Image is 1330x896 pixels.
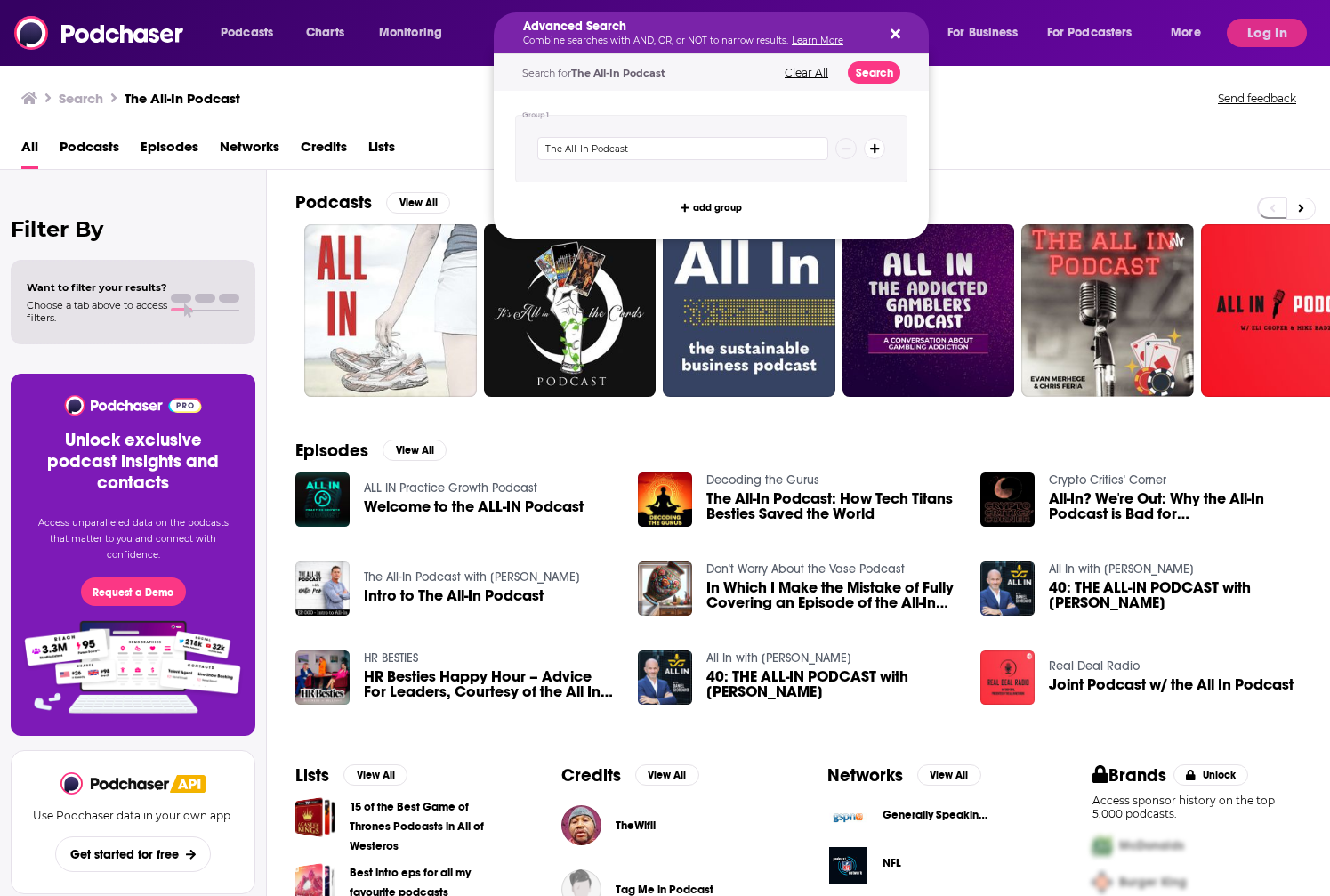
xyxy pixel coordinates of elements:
[295,650,350,705] img: HR Besties Happy Hour – Advice For Leaders, Courtesy of the All In Podcast
[883,808,1093,822] span: Generally Speaking Production Network
[208,19,296,47] button: open menu
[364,588,544,603] a: Intro to The All-In Podcast
[883,856,901,870] span: NFL
[1049,580,1302,610] a: 40: THE ALL-IN PODCAST with Daniel Giordano
[364,650,418,666] a: HR BESTIES
[561,805,601,845] img: TheWifii
[827,764,903,787] h2: Networks
[638,561,692,616] img: In Which I Make the Mistake of Fully Covering an Episode of the All-In Podcast
[1213,91,1302,106] button: Send feedback
[638,650,692,705] img: 40: THE ALL-IN PODCAST with Daniel Giordano
[295,797,335,837] a: 15 of the Best Game of Thrones Podcasts in All of Westeros
[635,764,699,786] button: View All
[980,561,1035,616] img: 40: THE ALL-IN PODCAST with Daniel Giordano
[367,19,465,47] button: open menu
[63,395,203,416] img: Podchaser - Follow, Share and Rate Podcasts
[59,90,103,107] h3: Search
[19,620,247,714] img: Pro Features
[11,216,255,242] h2: Filter By
[220,133,279,169] a: Networks
[827,797,868,838] img: Generally Speaking Production Network logo
[827,845,1036,886] a: NFL logoNFL
[980,472,1035,527] img: All-In? We're Out: Why the All-In Podcast is Bad for America
[827,764,981,787] a: NetworksView All
[779,67,834,79] button: Clear All
[1049,491,1302,521] a: All-In? We're Out: Why the All-In Podcast is Bad for America
[947,20,1018,45] span: For Business
[306,20,344,45] span: Charts
[295,440,368,462] h2: Episodes
[1049,491,1302,521] span: All-In? We're Out: Why the All-In Podcast is Bad for [GEOGRAPHIC_DATA]
[827,845,868,886] img: NFL logo
[1227,19,1307,47] button: Log In
[295,561,350,616] img: Intro to The All-In Podcast
[706,669,959,699] a: 40: THE ALL-IN PODCAST with Daniel Giordano
[60,133,119,169] a: Podcasts
[522,67,665,79] span: Search for
[295,191,450,214] a: PodcastsView All
[1171,20,1201,45] span: More
[295,764,407,787] a: ListsView All
[1119,875,1187,890] span: Burger King
[494,12,929,53] div: Search podcasts, credits, & more...
[561,797,770,854] button: TheWifiiTheWifii
[70,847,179,862] span: Get started for free
[1047,20,1133,45] span: For Podcasters
[706,561,905,577] a: Don't Worry About the Vase Podcast
[1092,794,1302,820] p: Access sponsor history on the top 5,000 podcasts.
[27,281,167,294] span: Want to filter your results?
[295,472,350,527] a: Welcome to the ALL-IN Podcast
[364,499,584,514] a: Welcome to the ALL-IN Podcast
[1049,677,1294,692] a: Joint Podcast w/ the All In Podcast
[827,797,1036,838] button: Generally Speaking Production Network logoGenerally Speaking Production Network
[561,764,699,787] a: CreditsView All
[537,137,828,160] input: Type a keyword or phrase...
[706,472,819,488] a: Decoding the Gurus
[1085,827,1119,864] img: First Pro Logo
[295,440,447,462] a: EpisodesView All
[706,650,851,666] a: All In with Daniel Giordano
[81,577,186,606] button: Request a Demo
[294,19,355,47] a: Charts
[21,133,38,169] a: All
[980,650,1035,705] img: Joint Podcast w/ the All In Podcast
[1158,19,1223,47] button: open menu
[848,61,900,84] button: Search
[14,16,185,50] img: Podchaser - Follow, Share and Rate Podcasts
[917,764,981,786] button: View All
[301,133,347,169] a: Credits
[706,580,959,610] span: In Which I Make the Mistake of Fully Covering an Episode of the All-In Podcast
[1049,561,1194,577] a: All In with Daniel Giordano
[1049,472,1166,488] a: Crypto Critics' Corner
[616,819,656,833] a: TheWifii
[350,797,504,856] a: 15 of the Best Game of Thrones Podcasts in All of Westeros
[364,669,617,699] a: HR Besties Happy Hour – Advice For Leaders, Courtesy of the All In Podcast
[60,772,171,795] img: Podchaser - Follow, Share and Rate Podcasts
[141,133,198,169] a: Episodes
[638,472,692,527] img: The All-In Podcast: How Tech Titans Besties Saved the World
[27,299,167,324] span: Choose a tab above to access filters.
[364,569,580,585] a: The All-In Podcast with Nate Peo
[935,19,1040,47] button: open menu
[1092,764,1166,787] h2: Brands
[561,764,621,787] h2: Credits
[706,491,959,521] a: The All-In Podcast: How Tech Titans Besties Saved the World
[706,669,959,699] span: 40: THE ALL-IN PODCAST with [PERSON_NAME]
